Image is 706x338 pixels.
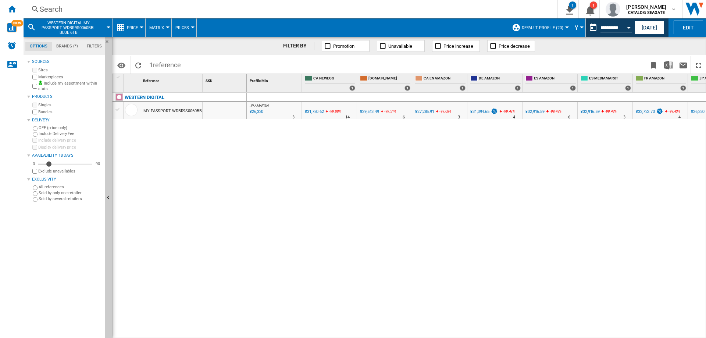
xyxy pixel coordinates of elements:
input: Include my assortment within stats [32,82,37,91]
button: Open calendar [622,20,635,33]
span: Unavailable [388,43,412,49]
label: Sold by only one retailer [39,190,102,196]
div: Exclusivity [32,177,102,182]
div: FR AMAZON 1 offers sold by FR AMAZON [634,74,688,92]
input: Sites [32,68,37,72]
div: Sort None [125,74,140,85]
img: alerts-logo.svg [7,41,16,50]
div: Delivery Time : 3 days [458,114,460,121]
md-tab-item: Filters [82,42,106,51]
div: Sort None [204,74,246,85]
i: % [439,108,443,117]
div: Delivery Time : 4 days [513,114,515,121]
span: Default profile (20) [522,25,563,30]
md-tab-item: Brands (*) [52,42,82,51]
div: Sources [32,59,102,65]
input: OFF (price only) [33,126,38,131]
input: Include delivery price [32,138,37,143]
div: Delivery Time : 6 days [403,114,405,121]
div: ¥32,916.59 [525,109,545,114]
input: Sold by several retailers [33,197,38,202]
div: ¥32,916.59 [581,109,600,114]
div: ¥32,916.59 [524,108,545,115]
button: Price increase [432,40,480,52]
span: -99.08 [439,109,449,113]
input: Singles [32,103,37,107]
input: Display delivery price [32,169,37,174]
div: CA EN AMAZON 1 offers sold by CA EN AMAZON [414,74,467,92]
label: Include delivery price [38,138,102,143]
button: Matrix [149,18,168,37]
div: This report is based on a date in the past. [586,18,633,37]
span: Reference [143,79,159,83]
i: % [549,108,553,117]
div: ¥27,285.91 [415,109,434,114]
label: All references [39,184,102,190]
span: [DOMAIN_NAME] [368,76,410,82]
div: ¥32,723.70 [635,108,663,115]
div: 1 [590,1,597,9]
span: Price increase [443,43,473,49]
span: [PERSON_NAME] [626,3,666,11]
div: 1 offers sold by CA NEWEGG [349,85,355,91]
span: -99.43 [605,109,614,113]
div: 1 [569,1,576,9]
div: ¥26,330 [691,109,705,114]
img: mysite-bg-18x18.png [38,81,43,85]
div: Click to filter on that brand [125,93,164,102]
div: Default profile (20) [512,18,567,37]
span: CA NEWEGG [313,76,355,82]
div: Delivery Time : 4 days [678,114,681,121]
div: ¥32,916.59 [580,108,600,115]
div: Delivery Time : 14 days [345,114,350,121]
div: ES MEDIAMARKT 1 offers sold by ES MEDIAMARKT [579,74,632,92]
span: CA EN AMAZON [424,76,466,82]
span: Price decrease [499,43,530,49]
div: Delivery Time : 3 days [292,114,295,121]
div: ¥27,285.91 [414,108,434,115]
input: Display delivery price [32,145,37,150]
span: Price [127,25,138,30]
b: CATALOG SEAGATE [628,10,665,15]
span: Matrix [149,25,164,30]
i: % [328,108,333,117]
div: WESTERN DIGITAL MY PASSPORT WDBR9S0060BBL BLUE 6TB [27,18,108,37]
button: Price [127,18,142,37]
span: SKU [206,79,213,83]
div: Last updated : Friday, 10 October 2025 05:30 [249,108,263,115]
img: profile.jpg [606,2,620,17]
button: Promotion [322,40,370,52]
div: Prices [175,18,193,37]
md-menu: Currency [571,18,586,37]
button: Maximize [691,56,706,74]
i: % [668,108,672,117]
label: Marketplaces [38,74,102,80]
input: Sold by only one retailer [33,191,38,196]
span: Prices [175,25,189,30]
span: WESTERN DIGITAL MY PASSPORT WDBR9S0060BBL BLUE 6TB [39,21,98,35]
button: Price decrease [487,40,535,52]
span: -99.43 [503,109,512,113]
span: ES AMAZON [534,76,576,82]
label: Singles [38,102,102,108]
div: ¥32,723.70 [636,109,655,114]
button: Reload [131,56,146,74]
div: ¥31,394.65 [470,109,489,114]
div: 1 offers sold by FR AMAZON [680,85,686,91]
button: ¥ [575,18,582,37]
div: Price [116,18,142,37]
label: Bundles [38,109,102,115]
div: 1 offers sold by CA EN AMAZON [460,85,466,91]
img: excel-24x24.png [664,61,673,70]
div: ¥31,394.65 [469,108,498,115]
button: Edit [674,21,703,34]
i: % [384,108,388,117]
span: ¥ [575,24,578,32]
img: promotionV3.png [491,108,498,114]
button: [DATE] [635,21,664,34]
div: ¥31,780.62 [304,108,324,115]
input: Marketplaces [32,75,37,79]
div: Availability 18 Days [32,153,102,159]
div: Sort None [142,74,202,85]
